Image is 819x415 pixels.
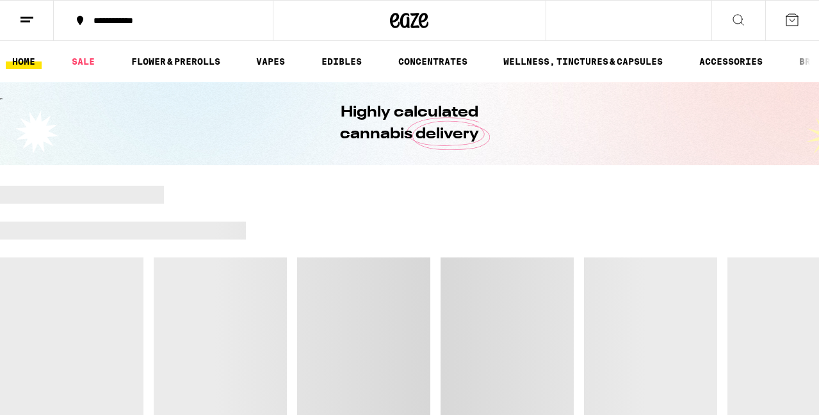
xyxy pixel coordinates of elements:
a: SALE [65,54,101,69]
a: WELLNESS, TINCTURES & CAPSULES [497,54,669,69]
a: ACCESSORIES [693,54,769,69]
a: CONCENTRATES [392,54,474,69]
a: HOME [6,54,42,69]
a: EDIBLES [315,54,368,69]
a: FLOWER & PREROLLS [125,54,227,69]
h1: Highly calculated cannabis delivery [304,102,515,145]
a: VAPES [250,54,291,69]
